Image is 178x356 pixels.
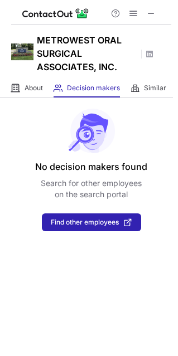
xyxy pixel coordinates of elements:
[41,178,142,200] p: Search for other employees on the search portal
[37,33,137,74] h1: METROWEST ORAL SURGICAL ASSOCIATES, INC.
[68,109,116,153] img: No leads found
[42,213,141,231] button: Find other employees
[51,218,119,226] span: Find other employees
[22,7,89,20] img: ContactOut v5.3.10
[25,84,43,92] span: About
[35,160,147,173] header: No decision makers found
[144,84,166,92] span: Similar
[67,84,120,92] span: Decision makers
[11,41,33,63] img: 63f7d19309765a54fba061ef0c52c425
